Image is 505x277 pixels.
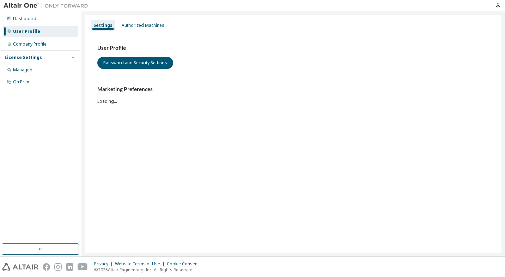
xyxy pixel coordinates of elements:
button: Password and Security Settings [97,57,173,69]
div: License Settings [5,55,42,60]
div: On Prem [13,79,31,85]
img: altair_logo.svg [2,263,38,271]
div: Company Profile [13,41,47,47]
img: youtube.svg [78,263,88,271]
img: instagram.svg [54,263,62,271]
img: Altair One [4,2,92,9]
img: linkedin.svg [66,263,73,271]
h3: User Profile [97,45,489,52]
p: © 2025 Altair Engineering, Inc. All Rights Reserved. [94,267,203,273]
div: Website Terms of Use [115,261,167,267]
div: Privacy [94,261,115,267]
div: Settings [93,23,112,28]
div: Cookie Consent [167,261,203,267]
div: Loading... [97,86,489,104]
div: Authorized Machines [122,23,164,28]
div: Managed [13,67,32,73]
div: Dashboard [13,16,36,22]
h3: Marketing Preferences [97,86,489,93]
div: User Profile [13,29,40,34]
img: facebook.svg [43,263,50,271]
